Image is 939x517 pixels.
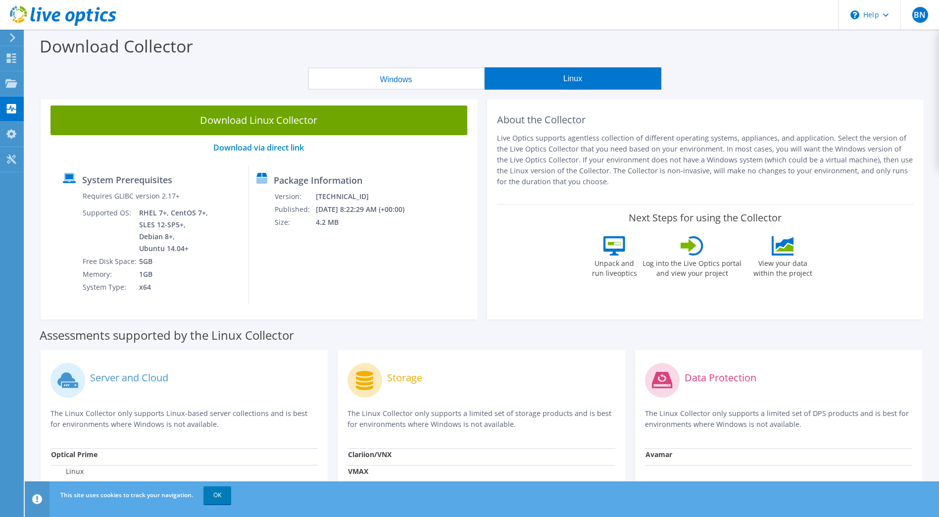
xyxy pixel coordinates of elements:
label: Linux [51,466,84,476]
button: Linux [485,67,661,90]
a: Download Linux Collector [50,105,467,135]
label: Package Information [274,175,362,185]
button: Windows [308,67,485,90]
td: 5GB [139,255,210,268]
p: The Linux Collector only supports Linux-based server collections and is best for environments whe... [50,408,318,430]
svg: \n [850,10,859,19]
label: Download Collector [40,35,193,57]
td: x64 [139,281,210,294]
label: Next Steps for using the Collector [629,212,782,224]
a: Download via direct link [213,142,304,153]
a: OK [203,486,231,504]
label: View your data within the project [747,256,818,278]
strong: VMAX [348,466,368,476]
label: Server and Cloud [90,373,168,383]
td: [DATE] 8:22:29 AM (+00:00) [315,203,418,216]
td: System Type: [82,281,139,294]
label: Requires GLIBC version 2.17+ [83,191,180,201]
td: RHEL 7+, CentOS 7+, SLES 12-SP5+, Debian 8+, Ubuntu 14.04+ [139,207,210,255]
strong: Clariion/VNX [348,450,392,459]
p: The Linux Collector only supports a limited set of DPS products and is best for environments wher... [645,408,912,430]
h2: About the Collector [497,114,914,126]
td: Free Disk Space: [82,255,139,268]
strong: Optical Prime [51,450,98,459]
label: Unpack and run liveoptics [592,256,637,278]
label: Assessments supported by the Linux Collector [40,330,294,340]
td: Supported OS: [82,207,139,255]
span: BN [912,7,928,23]
strong: Avamar [645,450,672,459]
td: Memory: [82,268,139,281]
label: System Prerequisites [82,175,172,185]
td: 4.2 MB [315,216,418,229]
td: Published: [274,203,315,216]
td: 1GB [139,268,210,281]
td: [TECHNICAL_ID] [315,190,418,203]
p: Live Optics supports agentless collection of different operating systems, appliances, and applica... [497,133,914,187]
td: Version: [274,190,315,203]
span: This site uses cookies to track your navigation. [60,491,193,499]
label: Storage [387,373,422,383]
p: The Linux Collector only supports a limited set of storage products and is best for environments ... [347,408,615,430]
label: Data Protection [685,373,756,383]
label: Log into the Live Optics portal and view your project [642,256,742,278]
td: Size: [274,216,315,229]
